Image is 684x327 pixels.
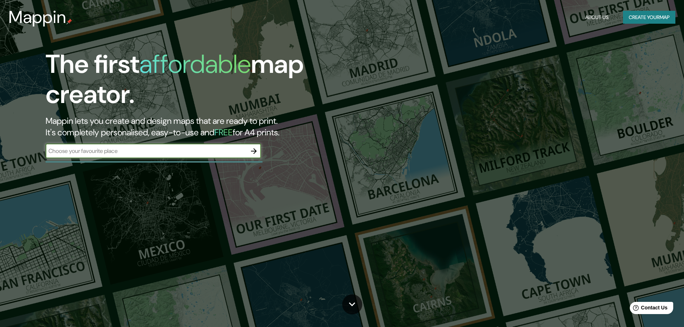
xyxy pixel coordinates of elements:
button: About Us [582,11,611,24]
h2: Mappin lets you create and design maps that are ready to print. It's completely personalised, eas... [46,115,388,138]
h1: affordable [139,47,251,81]
iframe: Help widget launcher [620,299,676,319]
h5: FREE [214,127,233,138]
h1: The first map creator. [46,49,388,115]
h3: Mappin [9,7,66,27]
button: Create yourmap [623,11,675,24]
input: Choose your favourite place [46,147,247,155]
img: mappin-pin [66,19,72,24]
